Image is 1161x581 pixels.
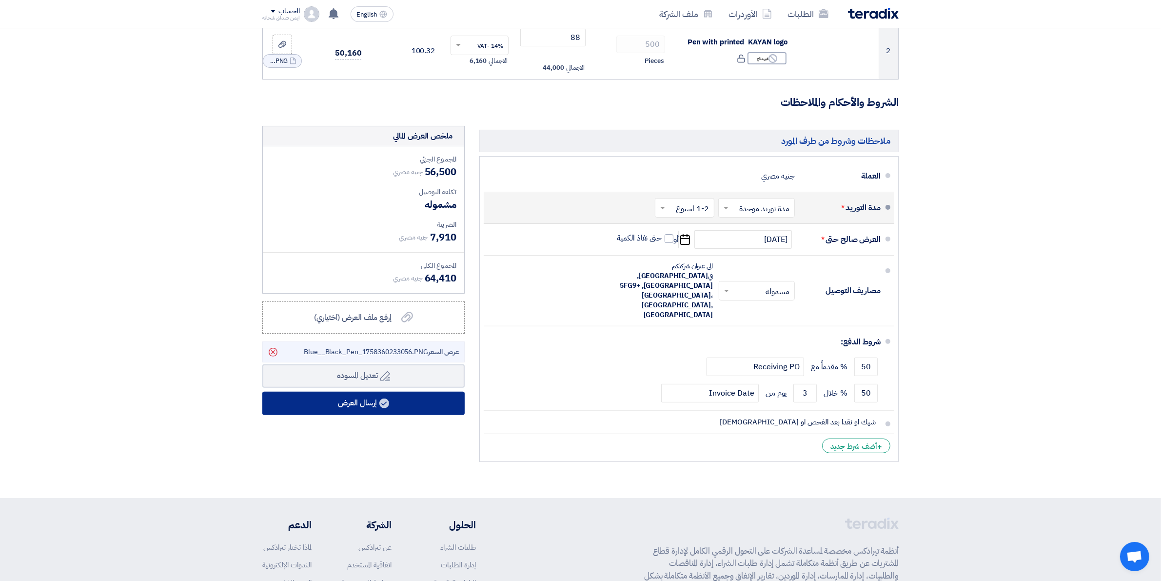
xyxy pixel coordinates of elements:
[341,518,392,532] li: الشركة
[399,232,428,242] span: جنيه مصري
[335,47,361,60] span: 50,160
[793,384,817,402] input: payment-term-2
[780,2,836,25] a: الطلبات
[304,6,319,22] img: profile_test.png
[651,2,721,25] a: ملف الشركة
[428,347,459,357] span: عرض السعر
[304,347,459,357] span: Blue__Black_Pen_1758360233056.PNG
[707,358,804,376] input: payment-term-2
[1120,542,1149,571] div: Open chat
[262,560,312,570] a: الندوات الإلكترونية
[854,384,878,402] input: payment-term-2
[620,271,713,320] span: [GEOGRAPHIC_DATA], [GEOGRAPHIC_DATA], 5FG9+[GEOGRAPHIC_DATA]، [GEOGRAPHIC_DATA], [GEOGRAPHIC_DATA]
[358,542,392,553] a: عن تيرادكس
[854,358,878,376] input: payment-term-1
[271,220,456,230] div: الضريبة
[766,388,787,398] span: يوم من
[848,8,899,19] img: Teradix logo
[271,154,456,164] div: المجموع الجزئي
[803,164,881,188] div: العملة
[262,392,465,415] button: إرسال العرض
[351,6,394,22] button: English
[617,233,674,243] label: حتى نفاذ الكمية
[421,518,476,532] li: الحلول
[451,36,509,55] ng-select: VAT
[425,197,456,212] span: مشموله
[811,362,847,372] span: % مقدماً مع
[543,63,564,73] span: 44,000
[661,384,759,402] input: payment-term-2
[761,167,795,185] div: جنيه مصري
[824,388,847,398] span: % خلال
[271,260,456,271] div: المجموع الكلي
[393,273,422,283] span: جنيه مصري
[645,56,664,66] span: Pieces
[879,22,898,79] td: 2
[803,228,881,251] div: العرض صالح حتى
[499,330,881,354] div: شروط الدفع:
[721,2,780,25] a: الأوردرات
[440,542,476,553] a: طلبات الشراء
[430,230,456,244] span: 7,910
[688,37,787,47] span: Pen with printed KAYAN logo
[470,56,487,66] span: 6,160
[262,518,312,532] li: الدعم
[271,187,456,197] div: تكلفه التوصيل
[314,312,392,323] span: إرفع ملف العرض (اختياري)
[268,56,288,66] span: Blue__Black_Pen_1758360228539.PNG
[803,196,881,220] div: مدة التوريد
[347,560,392,570] a: اتفاقية المستخدم
[357,11,377,18] span: English
[425,271,456,285] span: 64,410
[566,63,585,73] span: الاجمالي
[425,164,456,179] span: 56,500
[492,413,881,431] input: أضف ملاحظاتك و شروطك هنا
[748,52,787,64] div: غير متاح
[393,130,453,142] div: ملخص العرض المالي
[803,279,881,302] div: مصاريف التوصيل
[369,22,443,79] td: 100.32
[479,130,899,152] h5: ملاحظات وشروط من طرف المورد
[262,95,899,110] h3: الشروط والأحكام والملاحظات
[262,364,465,388] button: تعديل المسوده
[822,439,890,453] div: أضف شرط جديد
[262,15,300,20] div: ايمن صداق شحاته
[694,230,792,249] input: سنة-شهر-يوم
[877,441,882,453] span: +
[278,7,299,16] div: الحساب
[393,167,422,177] span: جنيه مصري
[673,235,679,244] span: أو
[263,542,312,553] a: لماذا تختار تيرادكس
[606,261,713,320] div: الى عنوان شركتكم في
[616,36,665,53] input: RFQ_STEP1.ITEMS.2.AMOUNT_TITLE
[489,56,507,66] span: الاجمالي
[520,29,586,46] input: أدخل سعر الوحدة
[441,560,476,570] a: إدارة الطلبات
